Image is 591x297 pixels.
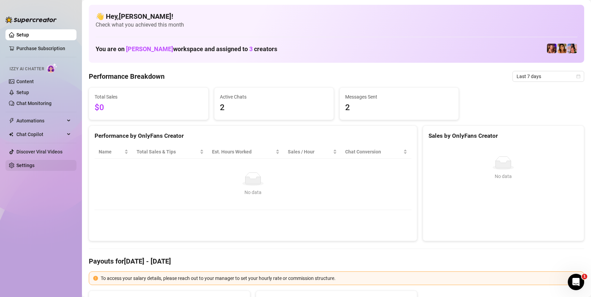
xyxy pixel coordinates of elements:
img: Daisy (@hereonneptune) [547,44,557,53]
div: To access your salary details, please reach out to your manager to set your hourly rate or commis... [101,274,580,282]
img: AI Chatter [47,63,57,73]
span: 2 [220,101,328,114]
a: Setup [16,32,29,38]
h1: You are on workspace and assigned to creators [96,45,277,53]
span: Total Sales [95,93,203,101]
img: Chat Copilot [9,132,13,137]
a: Chat Monitoring [16,101,52,106]
img: Korra (@korradelrio) [557,44,567,53]
span: calendar [576,74,580,78]
a: Content [16,79,34,84]
div: Performance by OnlyFans Creator [95,131,411,140]
th: Total Sales & Tips [132,145,208,159]
span: Active Chats [220,93,328,101]
span: Automations [16,115,65,126]
span: exclamation-circle [93,276,98,281]
h4: 👋 Hey, [PERSON_NAME] ! [96,12,577,21]
span: 3 [249,45,253,53]
span: [PERSON_NAME] [126,45,173,53]
span: Chat Conversion [345,148,402,155]
span: Last 7 days [517,71,580,81]
span: $0 [95,101,203,114]
a: Purchase Subscription [16,43,71,54]
a: Settings [16,163,34,168]
div: No data [431,173,576,180]
iframe: Intercom live chat [568,274,584,290]
div: Est. Hours Worked [212,148,274,155]
span: 1 [582,274,587,279]
span: Name [99,148,123,155]
a: Setup [16,90,29,95]
img: logo-BBDzfeDw.svg [5,16,57,23]
span: Check what you achieved this month [96,21,577,29]
span: thunderbolt [9,118,14,123]
span: Total Sales & Tips [137,148,198,155]
h4: Payouts for [DATE] - [DATE] [89,256,584,266]
th: Name [95,145,132,159]
a: Discover Viral Videos [16,149,62,154]
th: Chat Conversion [341,145,411,159]
img: TS (@averylustx) [567,44,577,53]
span: Chat Copilot [16,129,65,140]
span: Izzy AI Chatter [10,66,44,72]
div: Sales by OnlyFans Creator [428,131,578,140]
th: Sales / Hour [284,145,341,159]
h4: Performance Breakdown [89,72,165,81]
span: Sales / Hour [288,148,332,155]
div: No data [101,189,405,196]
span: Messages Sent [345,93,453,101]
span: 2 [345,101,453,114]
